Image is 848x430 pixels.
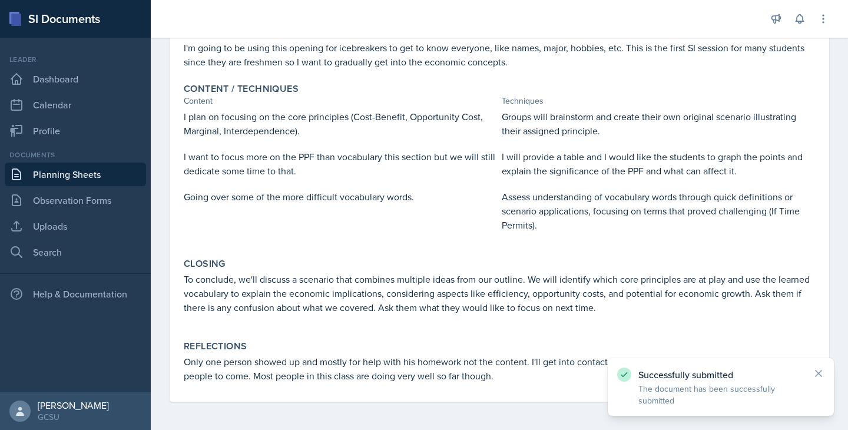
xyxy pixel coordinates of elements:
[638,369,803,381] p: Successfully submitted
[38,411,109,423] div: GCSU
[5,163,146,186] a: Planning Sheets
[5,188,146,212] a: Observation Forms
[5,240,146,264] a: Search
[5,119,146,143] a: Profile
[5,214,146,238] a: Uploads
[184,150,497,178] p: I want to focus more on the PPF than vocabulary this section but we will still dedicate some time...
[184,27,227,38] label: Opening
[184,110,497,138] p: I plan on focusing on the core principles (Cost-Benefit, Opportunity Cost, Marginal, Interdepende...
[638,383,803,406] p: The document has been successfully submitted
[502,95,815,107] div: Techniques
[184,41,815,69] p: I'm going to be using this opening for icebreakers to get to know everyone, like names, major, ho...
[184,83,299,95] label: Content / Techniques
[184,190,497,204] p: Going over some of the more difficult vocabulary words.
[5,54,146,65] div: Leader
[184,272,815,315] p: To conclude, we'll discuss a scenario that combines multiple ideas from our outline. We will iden...
[5,67,146,91] a: Dashboard
[184,355,815,383] p: Only one person showed up and mostly for help with his homework not the content. I'll get into co...
[5,150,146,160] div: Documents
[5,282,146,306] div: Help & Documentation
[184,340,247,352] label: Reflections
[502,190,815,232] p: Assess understanding of vocabulary words through quick definitions or scenario applications, focu...
[38,399,109,411] div: [PERSON_NAME]
[502,110,815,138] p: Groups will brainstorm and create their own original scenario illustrating their assigned principle.
[184,95,497,107] div: Content
[184,258,226,270] label: Closing
[502,150,815,178] p: I will provide a table and I would like the students to graph the points and explain the signific...
[5,93,146,117] a: Calendar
